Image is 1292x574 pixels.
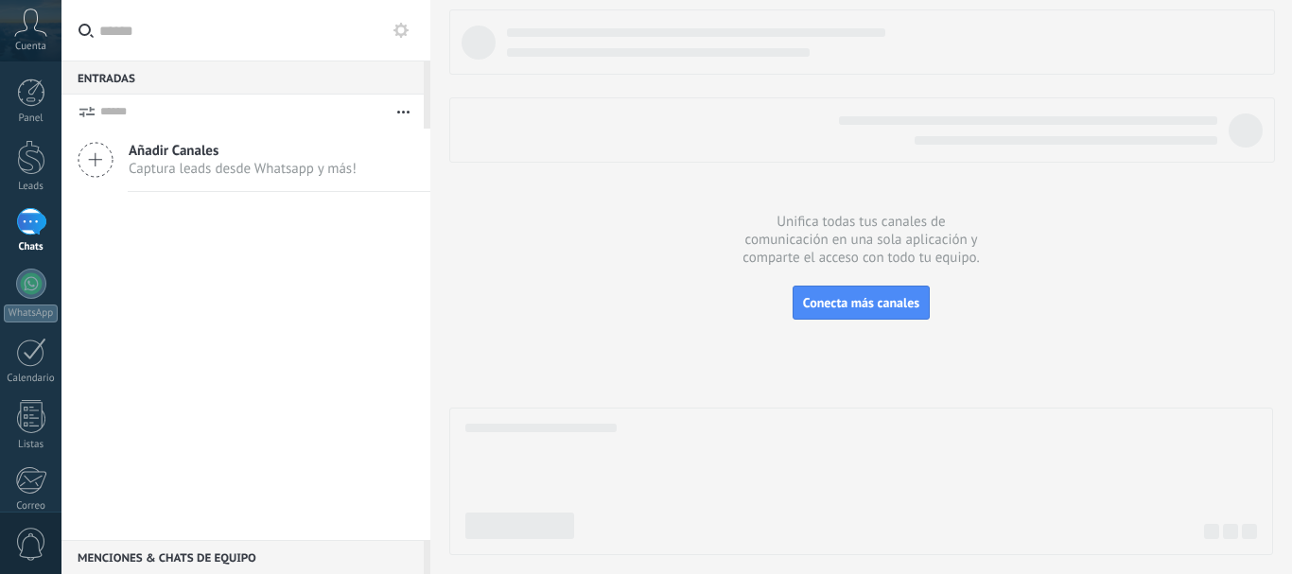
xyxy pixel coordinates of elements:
div: Listas [4,439,59,451]
div: Leads [4,181,59,193]
span: Añadir Canales [129,142,357,160]
div: Correo [4,500,59,513]
button: Conecta más canales [793,286,930,320]
div: Entradas [61,61,424,95]
div: Chats [4,241,59,253]
div: Calendario [4,373,59,385]
span: Cuenta [15,41,46,53]
span: Captura leads desde Whatsapp y más! [129,160,357,178]
div: WhatsApp [4,304,58,322]
span: Conecta más canales [803,294,919,311]
div: Panel [4,113,59,125]
div: Menciones & Chats de equipo [61,540,424,574]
